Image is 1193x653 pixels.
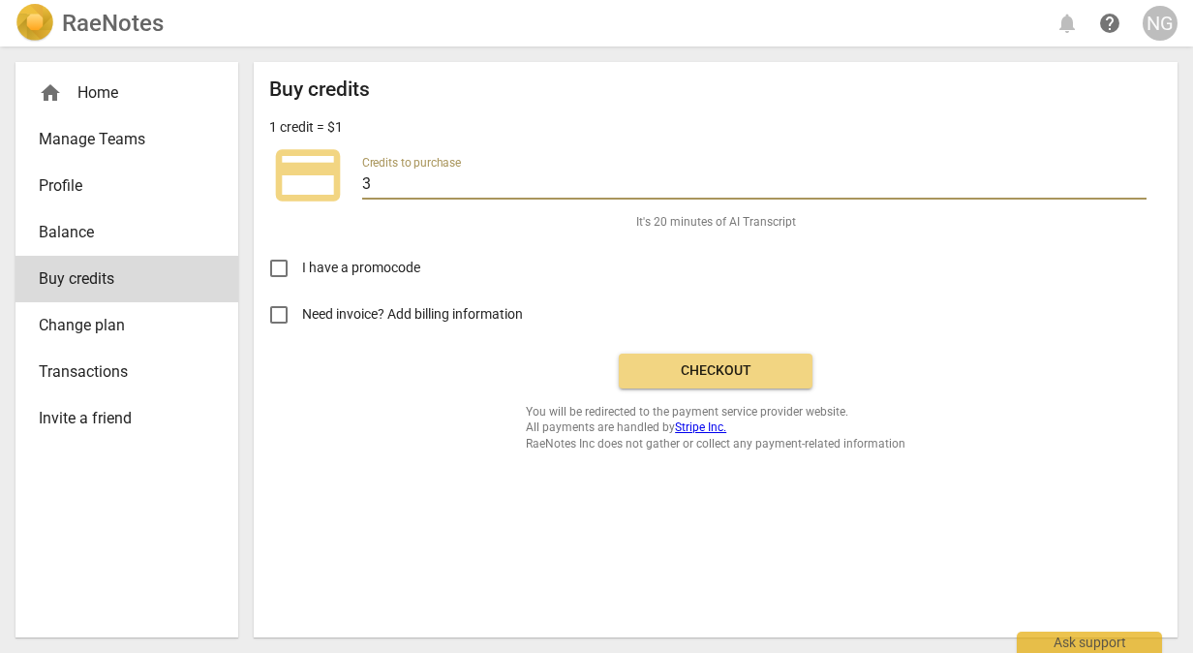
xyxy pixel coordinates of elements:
[15,395,238,442] a: Invite a friend
[1143,6,1178,41] button: NG
[15,163,238,209] a: Profile
[634,361,797,381] span: Checkout
[619,354,812,389] button: Checkout
[1017,632,1162,653] div: Ask support
[39,81,199,105] div: Home
[269,117,343,138] p: 1 credit = $1
[15,349,238,395] a: Transactions
[15,4,54,43] img: Logo
[15,4,164,43] a: LogoRaeNotes
[39,314,199,337] span: Change plan
[269,137,347,214] span: credit_card
[15,116,238,163] a: Manage Teams
[362,157,461,169] label: Credits to purchase
[269,78,370,102] h2: Buy credits
[39,81,62,105] span: home
[1098,12,1121,35] span: help
[675,420,726,434] a: Stripe Inc.
[39,360,199,384] span: Transactions
[15,70,238,116] div: Home
[526,404,905,452] span: You will be redirected to the payment service provider website. All payments are handled by RaeNo...
[39,128,199,151] span: Manage Teams
[39,267,199,291] span: Buy credits
[39,174,199,198] span: Profile
[15,256,238,302] a: Buy credits
[39,407,199,430] span: Invite a friend
[39,221,199,244] span: Balance
[302,304,526,325] span: Need invoice? Add billing information
[302,258,420,278] span: I have a promocode
[636,214,796,231] span: It's 20 minutes of AI Transcript
[15,302,238,349] a: Change plan
[1092,6,1127,41] a: Help
[62,10,164,37] h2: RaeNotes
[15,209,238,256] a: Balance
